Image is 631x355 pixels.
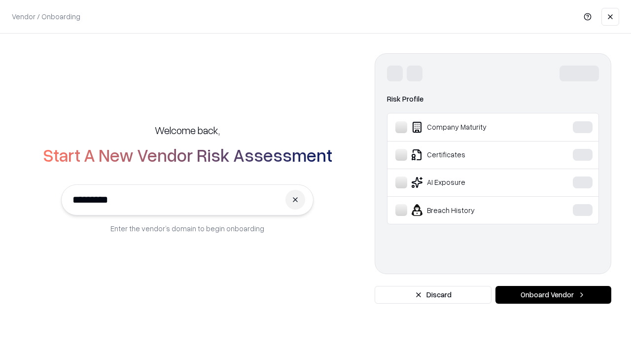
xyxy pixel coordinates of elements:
p: Vendor / Onboarding [12,11,80,22]
div: Company Maturity [395,121,543,133]
div: Risk Profile [387,93,599,105]
h2: Start A New Vendor Risk Assessment [43,145,332,165]
h5: Welcome back, [155,123,220,137]
div: Certificates [395,149,543,161]
div: Breach History [395,204,543,216]
p: Enter the vendor’s domain to begin onboarding [110,223,264,234]
div: AI Exposure [395,177,543,188]
button: Onboard Vendor [495,286,611,304]
button: Discard [375,286,491,304]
